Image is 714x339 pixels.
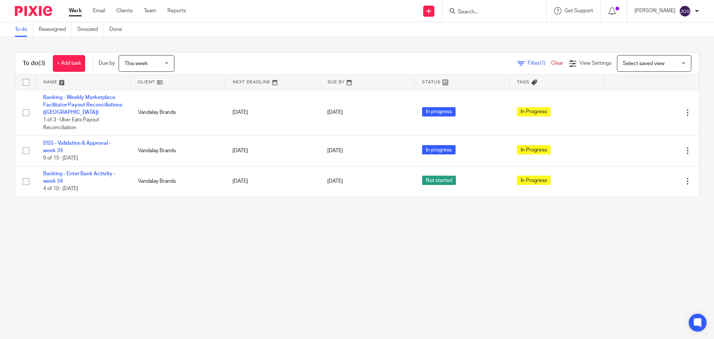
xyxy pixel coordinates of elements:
[144,7,156,15] a: Team
[528,61,551,66] span: Filter
[23,60,45,67] h1: To do
[623,61,665,66] span: Select saved view
[540,61,546,66] span: (1)
[43,156,78,161] span: 9 of 15 · [DATE]
[422,145,456,154] span: In progress
[131,135,225,166] td: Vandalay Brands
[565,8,593,13] span: Get Support
[422,107,456,116] span: In progress
[53,55,85,72] a: + Add task
[125,61,148,66] span: This week
[131,90,225,135] td: Vandalay Brands
[679,5,691,17] img: svg%3E
[43,186,78,192] span: 4 of 10 · [DATE]
[43,95,122,115] a: Banking - Weekly Marketplace Facilitator Payout Reconciliations ([GEOGRAPHIC_DATA])
[38,60,45,66] span: (3)
[225,135,320,166] td: [DATE]
[517,176,551,185] span: In Progress
[39,22,72,37] a: Reassigned
[99,60,115,67] p: Due by
[43,141,111,153] a: DSS - Validation & Approval - week 34
[422,176,456,185] span: Not started
[77,22,104,37] a: Snoozed
[457,9,524,16] input: Search
[517,107,551,116] span: In Progress
[69,7,82,15] a: Work
[116,7,133,15] a: Clients
[327,179,343,184] span: [DATE]
[225,166,320,196] td: [DATE]
[131,166,225,196] td: Vandalay Brands
[15,22,33,37] a: To do
[634,7,675,15] p: [PERSON_NAME]
[43,171,115,184] a: Banking - Enter Bank Activity - week 34
[517,80,530,84] span: Tags
[327,110,343,115] span: [DATE]
[167,7,186,15] a: Reports
[327,148,343,153] span: [DATE]
[109,22,128,37] a: Done
[225,90,320,135] td: [DATE]
[43,118,99,131] span: 1 of 3 · Uber Eats Payout Reconciliation
[551,61,563,66] a: Clear
[93,7,105,15] a: Email
[517,145,551,154] span: In Progress
[15,6,52,16] img: Pixie
[579,61,611,66] span: View Settings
